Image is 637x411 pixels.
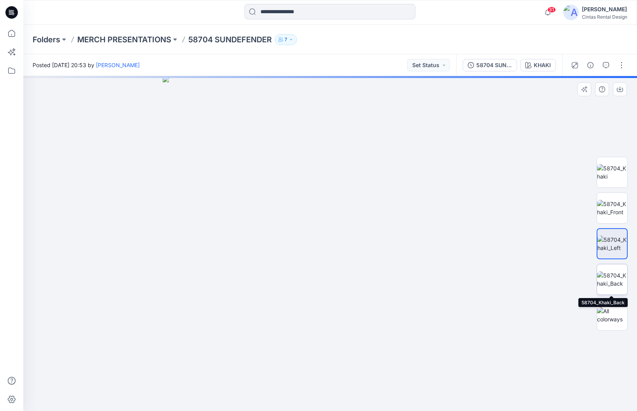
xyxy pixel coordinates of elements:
[77,34,171,45] a: MERCH PRESENTATIONS
[476,61,512,69] div: 58704 SUNDEFENDER
[582,5,627,14] div: [PERSON_NAME]
[33,34,60,45] a: Folders
[534,61,551,69] div: KHAKI
[597,200,627,216] img: 58704_Khaki_Front
[285,35,287,44] p: 7
[584,59,597,71] button: Details
[582,14,627,20] div: Cintas Rental Design
[597,236,627,252] img: 58704_Khaki_Left
[547,7,556,13] span: 31
[597,164,627,180] img: 58704_Khaki
[597,271,627,288] img: 58704_Khaki_Back
[188,34,272,45] p: 58704 SUNDEFENDER
[563,5,579,20] img: avatar
[96,62,140,68] a: [PERSON_NAME]
[275,34,297,45] button: 7
[463,59,517,71] button: 58704 SUNDEFENDER
[33,61,140,69] span: Posted [DATE] 20:53 by
[163,76,498,411] img: eyJhbGciOiJIUzI1NiIsImtpZCI6IjAiLCJzbHQiOiJzZXMiLCJ0eXAiOiJKV1QifQ.eyJkYXRhIjp7InR5cGUiOiJzdG9yYW...
[520,59,556,71] button: KHAKI
[597,307,627,323] img: All colorways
